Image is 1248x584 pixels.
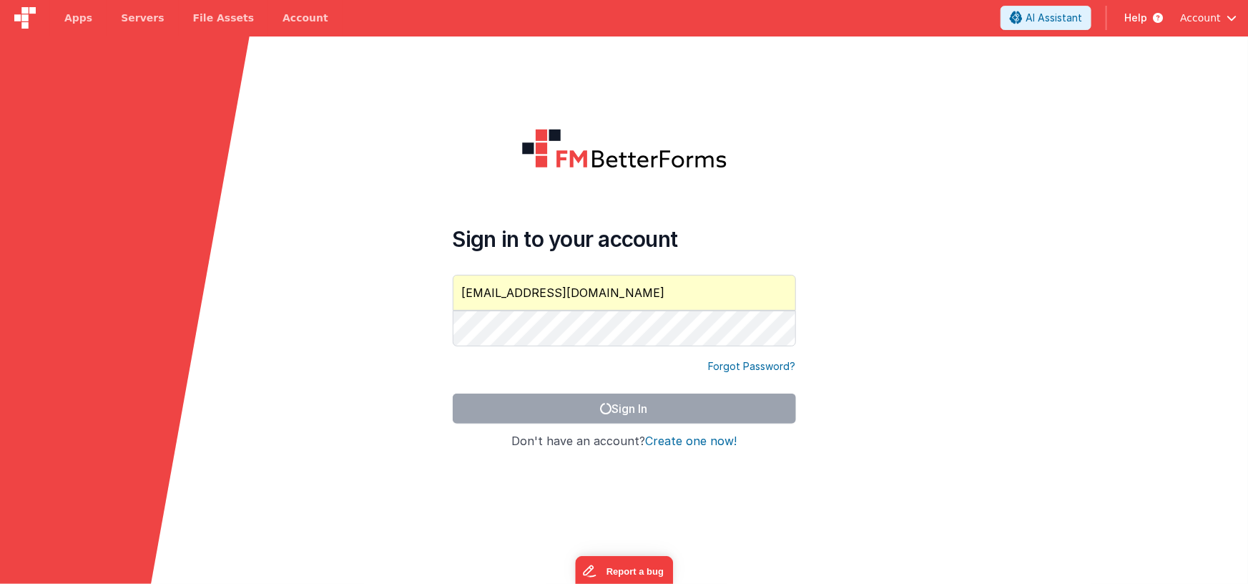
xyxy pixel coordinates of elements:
[1026,11,1082,25] span: AI Assistant
[645,435,737,448] button: Create one now!
[193,11,255,25] span: File Assets
[453,275,796,311] input: Email Address
[1001,6,1091,30] button: AI Assistant
[709,359,796,374] a: Forgot Password?
[1180,11,1221,25] span: Account
[453,394,796,424] button: Sign In
[1124,11,1147,25] span: Help
[453,435,796,448] h4: Don't have an account?
[64,11,92,25] span: Apps
[121,11,164,25] span: Servers
[1180,11,1237,25] button: Account
[453,226,796,252] h4: Sign in to your account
